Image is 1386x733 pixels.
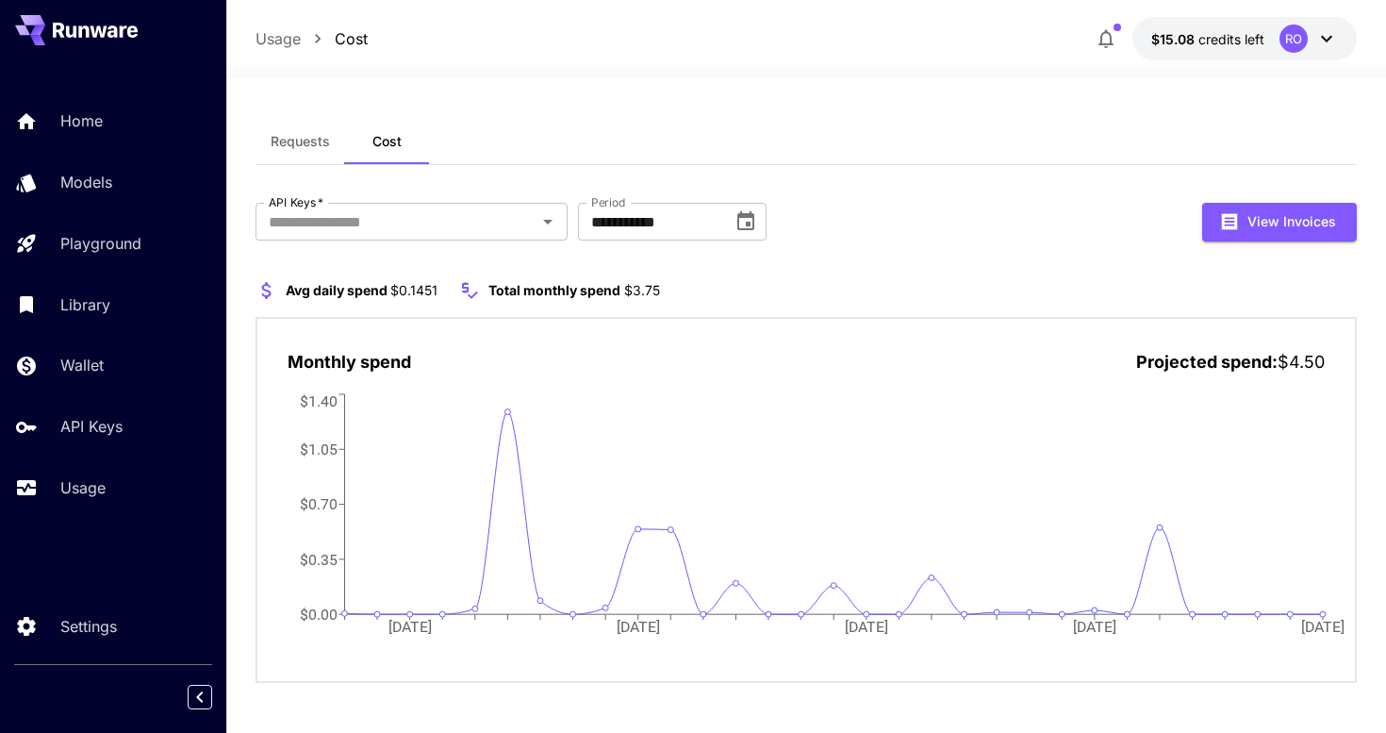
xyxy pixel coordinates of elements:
span: Cost [372,133,402,150]
span: $0.1451 [390,282,437,298]
tspan: $0.35 [299,550,337,568]
p: Models [60,171,112,193]
tspan: $1.05 [299,441,337,458]
span: $15.08 [1151,31,1198,47]
p: Wallet [60,354,104,376]
tspan: $0.70 [299,495,337,513]
p: Settings [60,615,117,638]
span: Projected spend: [1136,352,1278,372]
tspan: [DATE] [388,618,432,636]
tspan: $0.00 [299,606,337,624]
tspan: [DATE] [846,618,889,636]
tspan: [DATE] [1074,618,1117,636]
p: Library [60,293,110,316]
span: credits left [1198,31,1264,47]
div: RO [1279,25,1308,53]
tspan: [DATE] [1303,618,1346,636]
button: Collapse sidebar [188,685,212,709]
span: $3.75 [624,282,660,298]
div: $15.08187 [1151,29,1264,49]
p: Home [60,109,103,132]
div: Collapse sidebar [202,680,226,714]
p: Playground [60,232,141,255]
a: Usage [256,27,301,50]
p: API Keys [60,415,123,438]
p: Monthly spend [288,349,411,375]
span: $4.50 [1278,352,1325,372]
tspan: $1.40 [299,391,337,409]
label: API Keys [269,194,323,210]
p: Usage [60,476,106,499]
span: Requests [271,133,330,150]
span: Avg daily spend [286,282,388,298]
button: $15.08187RO [1132,17,1357,60]
button: View Invoices [1202,203,1357,242]
a: Cost [335,27,368,50]
span: Total monthly spend [488,282,620,298]
nav: breadcrumb [256,27,368,50]
button: Open [535,208,561,235]
tspan: [DATE] [617,618,660,636]
label: Period [591,194,626,210]
a: View Invoices [1202,211,1357,229]
button: Choose date, selected date is Aug 1, 2025 [727,203,765,241]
